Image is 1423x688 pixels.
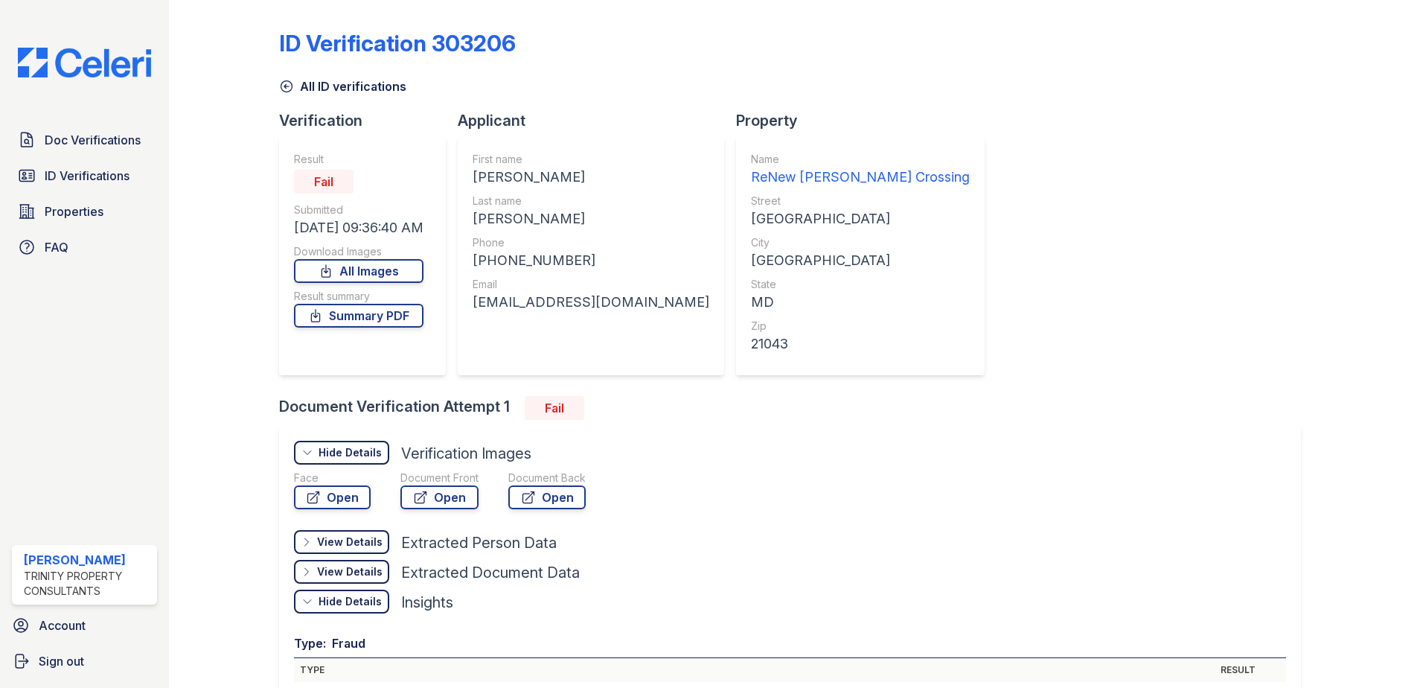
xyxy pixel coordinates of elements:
[279,110,458,131] div: Verification
[508,485,586,509] a: Open
[317,535,383,550] div: View Details
[12,125,157,155] a: Doc Verifications
[751,152,970,188] a: Name ReNew [PERSON_NAME] Crossing
[458,110,736,131] div: Applicant
[24,569,151,599] div: Trinity Property Consultants
[1360,628,1408,673] iframe: chat widget
[294,658,1215,682] th: Type
[294,259,423,283] a: All Images
[473,152,709,167] div: First name
[45,238,68,256] span: FAQ
[319,445,382,460] div: Hide Details
[401,532,557,553] div: Extracted Person Data
[473,250,709,271] div: [PHONE_NUMBER]
[6,646,163,676] a: Sign out
[45,131,141,149] span: Doc Verifications
[24,551,151,569] div: [PERSON_NAME]
[400,471,479,485] div: Document Front
[401,562,580,583] div: Extracted Document Data
[736,110,997,131] div: Property
[294,170,354,194] div: Fail
[751,208,970,229] div: [GEOGRAPHIC_DATA]
[751,194,970,208] div: Street
[751,152,970,167] div: Name
[6,48,163,77] img: CE_Logo_Blue-a8612792a0a2168367f1c8372b55b34899dd931a85d93a1a3d3e32e68fde9ad4.png
[473,208,709,229] div: [PERSON_NAME]
[751,250,970,271] div: [GEOGRAPHIC_DATA]
[294,217,423,238] div: [DATE] 09:36:40 AM
[751,292,970,313] div: MD
[473,277,709,292] div: Email
[294,289,423,304] div: Result summary
[319,594,382,609] div: Hide Details
[751,319,970,334] div: Zip
[6,611,163,640] a: Account
[401,592,453,613] div: Insights
[751,167,970,188] div: ReNew [PERSON_NAME] Crossing
[279,77,406,95] a: All ID verifications
[45,167,129,185] span: ID Verifications
[294,485,371,509] a: Open
[279,30,516,57] div: ID Verification 303206
[294,152,423,167] div: Result
[317,564,383,579] div: View Details
[751,235,970,250] div: City
[751,334,970,354] div: 21043
[279,396,1313,420] div: Document Verification Attempt 1
[473,194,709,208] div: Last name
[294,471,371,485] div: Face
[400,485,479,509] a: Open
[473,292,709,313] div: [EMAIL_ADDRESS][DOMAIN_NAME]
[45,203,103,220] span: Properties
[473,167,709,188] div: [PERSON_NAME]
[12,232,157,262] a: FAQ
[473,235,709,250] div: Phone
[39,652,84,670] span: Sign out
[508,471,586,485] div: Document Back
[39,617,86,634] span: Account
[401,443,531,464] div: Verification Images
[12,161,157,191] a: ID Verifications
[294,203,423,217] div: Submitted
[525,396,584,420] div: Fail
[751,277,970,292] div: State
[1215,658,1286,682] th: Result
[12,197,157,226] a: Properties
[294,244,423,259] div: Download Images
[294,634,1286,658] div: Type: Fraud
[294,304,423,328] a: Summary PDF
